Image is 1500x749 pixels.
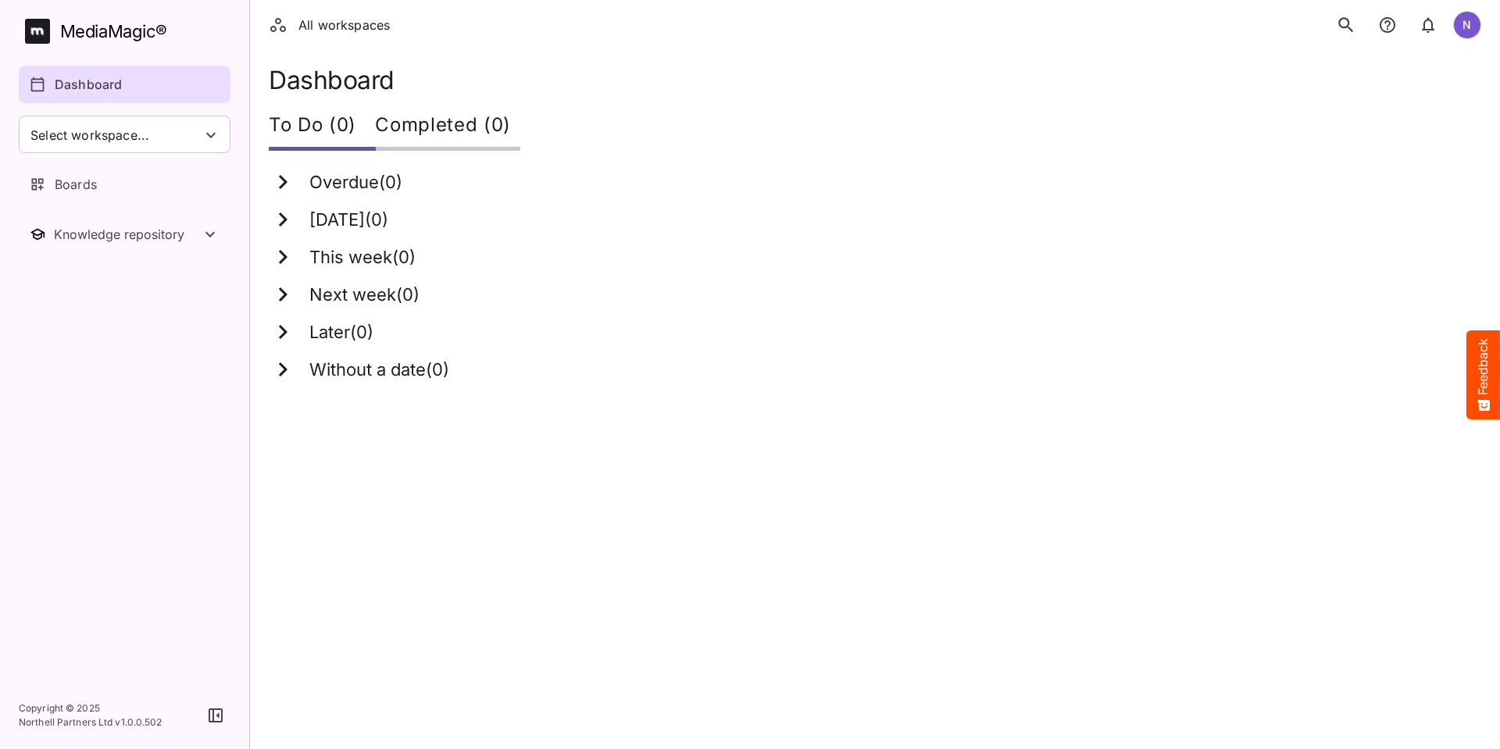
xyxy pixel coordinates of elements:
div: Knowledge repository [54,226,201,242]
span: Select workspace... [30,127,149,144]
p: Dashboard [55,75,122,94]
h3: Next week ( 0 ) [309,285,420,305]
button: notifications [1372,9,1403,41]
div: To Do (0) [269,104,375,151]
a: MediaMagic® [25,19,230,44]
div: Completed (0) [375,104,520,151]
h3: Overdue ( 0 ) [309,173,402,193]
p: Northell Partners Ltd v 1.0.0.502 [19,715,162,729]
div: N [1453,11,1481,39]
button: notifications [1412,9,1444,41]
h3: This week ( 0 ) [309,248,416,268]
h3: [DATE] ( 0 ) [309,210,388,230]
div: MediaMagic ® [60,19,167,45]
p: Boards [55,175,97,194]
button: Toggle Knowledge repository [19,216,230,253]
h3: Later ( 0 ) [309,323,373,343]
h1: Dashboard [269,66,1481,95]
button: search [1330,9,1362,41]
p: Copyright © 2025 [19,701,162,715]
a: Dashboard [19,66,230,103]
h3: Without a date ( 0 ) [309,360,449,380]
a: Boards [19,166,230,203]
button: Feedback [1466,330,1500,419]
nav: Knowledge repository [19,216,230,253]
